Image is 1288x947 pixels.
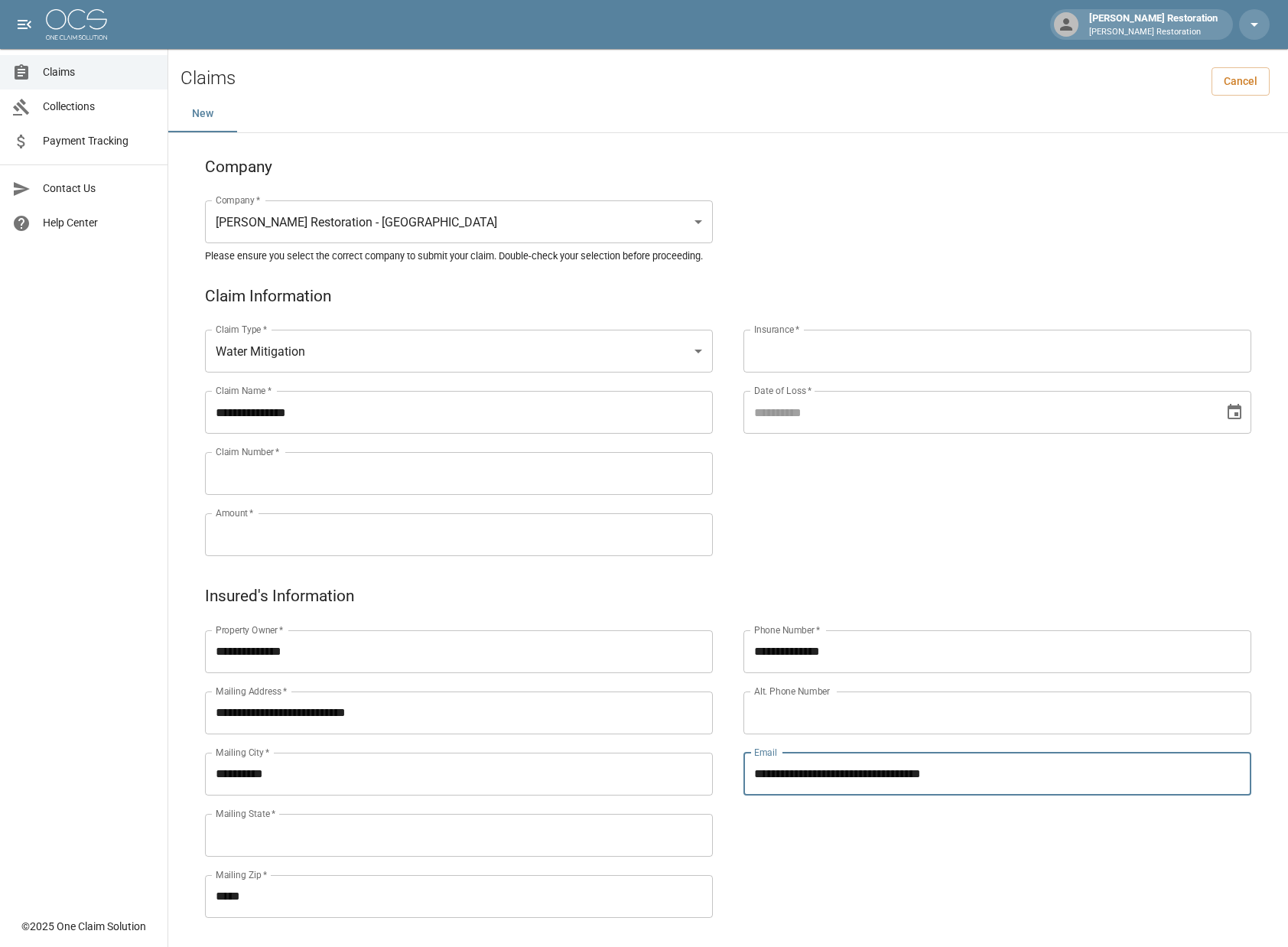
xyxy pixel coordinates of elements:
[21,919,146,934] div: © 2025 One Claim Solution
[216,445,279,458] label: Claim Number
[43,99,155,115] span: Collections
[754,384,812,397] label: Date of Loss
[43,133,155,149] span: Payment Tracking
[1212,67,1270,96] a: Cancel
[9,9,40,40] button: open drawer
[216,685,287,698] label: Mailing Address
[216,194,261,207] label: Company
[754,746,777,759] label: Email
[754,323,799,336] label: Insurance
[754,623,820,636] label: Phone Number
[43,215,155,231] span: Help Center
[754,685,830,698] label: Alt. Phone Number
[43,181,155,197] span: Contact Us
[181,67,236,89] h2: Claims
[1089,26,1218,39] p: [PERSON_NAME] Restoration
[205,200,713,243] div: [PERSON_NAME] Restoration - [GEOGRAPHIC_DATA]
[216,506,254,519] label: Amount
[1219,397,1250,428] button: Choose date
[216,868,268,881] label: Mailing Zip
[216,807,275,820] label: Mailing State
[216,623,284,636] label: Property Owner
[1083,11,1224,38] div: [PERSON_NAME] Restoration
[205,330,713,373] div: Water Mitigation
[168,96,237,132] button: New
[43,64,155,80] span: Claims
[216,384,272,397] label: Claim Name
[205,249,1251,262] h5: Please ensure you select the correct company to submit your claim. Double-check your selection be...
[216,746,270,759] label: Mailing City
[168,96,1288,132] div: dynamic tabs
[216,323,267,336] label: Claim Type
[46,9,107,40] img: ocs-logo-white-transparent.png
